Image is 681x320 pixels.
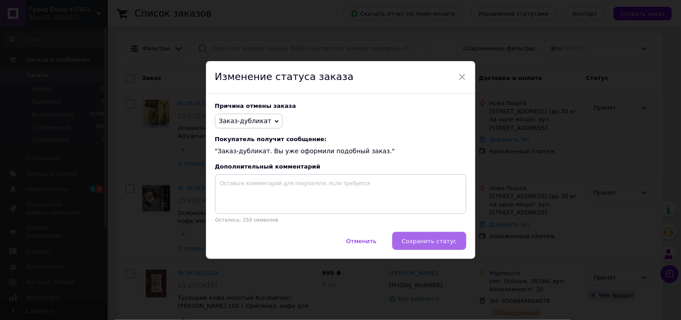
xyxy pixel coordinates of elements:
[337,232,386,250] button: Отменить
[215,102,466,109] div: Причина отмены заказа
[215,217,466,223] p: Осталось: 250 символов
[206,61,475,93] div: Изменение статуса заказа
[392,232,466,250] button: Сохранить статус
[215,136,466,156] div: "Заказ-дубликат. Вы уже оформили подобный заказ."
[458,69,466,84] span: ×
[219,117,272,124] span: Заказ-дубликат
[346,238,377,244] span: Отменить
[215,163,466,170] div: Дополнительный комментарий
[215,136,466,142] span: Покупатель получит сообщение:
[402,238,457,244] span: Сохранить статус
